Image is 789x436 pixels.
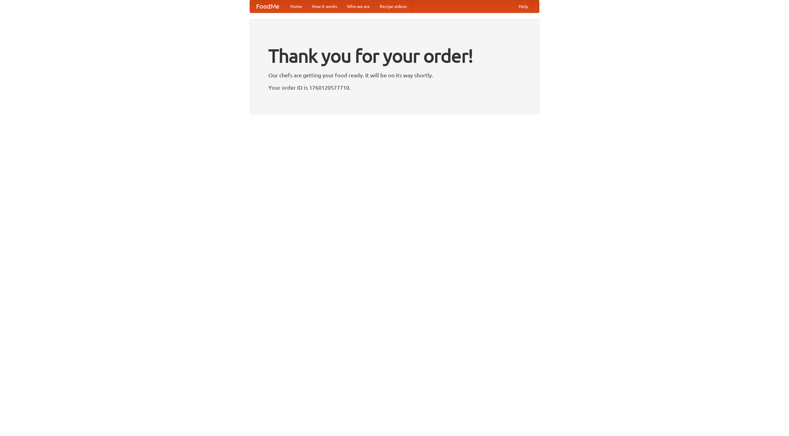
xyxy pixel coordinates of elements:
p: Our chefs are getting your food ready. It will be on its way shortly. [268,71,521,80]
a: FoodMe [250,0,285,13]
p: Your order ID is 1760120577710. [268,83,521,92]
a: Home [285,0,307,13]
a: Who we are [342,0,375,13]
a: Recipe videos [375,0,412,13]
a: Help [514,0,533,13]
h1: Thank you for your order! [268,41,521,71]
a: How it works [307,0,342,13]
